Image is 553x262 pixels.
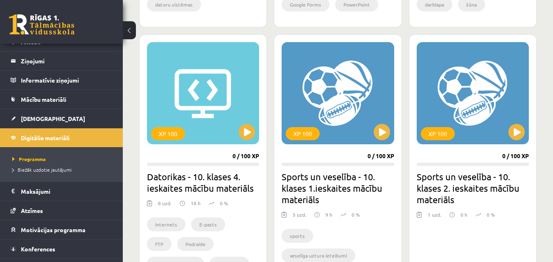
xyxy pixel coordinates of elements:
[11,182,113,201] a: Maksājumi
[147,217,185,231] li: Internets
[177,237,214,251] li: Podraide
[21,115,85,122] span: [DEMOGRAPHIC_DATA]
[460,211,467,218] p: 0 h
[11,240,113,258] a: Konferences
[352,211,360,218] p: 0 %
[421,127,455,140] div: XP 100
[293,211,306,223] div: 5 uzd.
[12,166,72,173] span: Biežāk uzdotie jautājumi
[11,201,113,220] a: Atzīmes
[428,211,441,223] div: 1 uzd.
[12,156,46,162] span: Programma
[220,199,228,207] p: 0 %
[12,166,115,173] a: Biežāk uzdotie jautājumi
[325,211,332,218] p: 9 h
[21,226,86,233] span: Motivācijas programma
[282,171,394,205] h2: Sports un veselība - 10. klases 1.ieskaites mācību materiāls
[21,207,43,214] span: Atzīmes
[151,127,185,140] div: XP 100
[9,14,74,35] a: Rīgas 1. Tālmācības vidusskola
[286,127,320,140] div: XP 100
[11,220,113,239] a: Motivācijas programma
[147,171,259,194] h2: Datorikas - 10. klases 4. ieskaites mācību materiāls
[191,217,225,231] li: E-pasts
[21,182,113,201] legend: Maksājumi
[282,229,313,243] li: sports
[147,237,172,251] li: FTP
[21,96,66,103] span: Mācību materiāli
[417,171,529,205] h2: Sports un veselība - 10. klases 2. ieskaites mācību materiāls
[487,211,495,218] p: 0 %
[11,71,113,90] a: Informatīvie ziņojumi
[11,90,113,109] a: Mācību materiāli
[11,109,113,128] a: [DEMOGRAPHIC_DATA]
[11,128,113,147] a: Digitālie materiāli
[21,52,113,70] legend: Ziņojumi
[21,245,55,253] span: Konferences
[21,71,113,90] legend: Informatīvie ziņojumi
[191,199,201,207] p: 18 h
[21,134,70,141] span: Digitālie materiāli
[158,199,172,212] div: 8 uzd.
[12,155,115,163] a: Programma
[11,52,113,70] a: Ziņojumi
